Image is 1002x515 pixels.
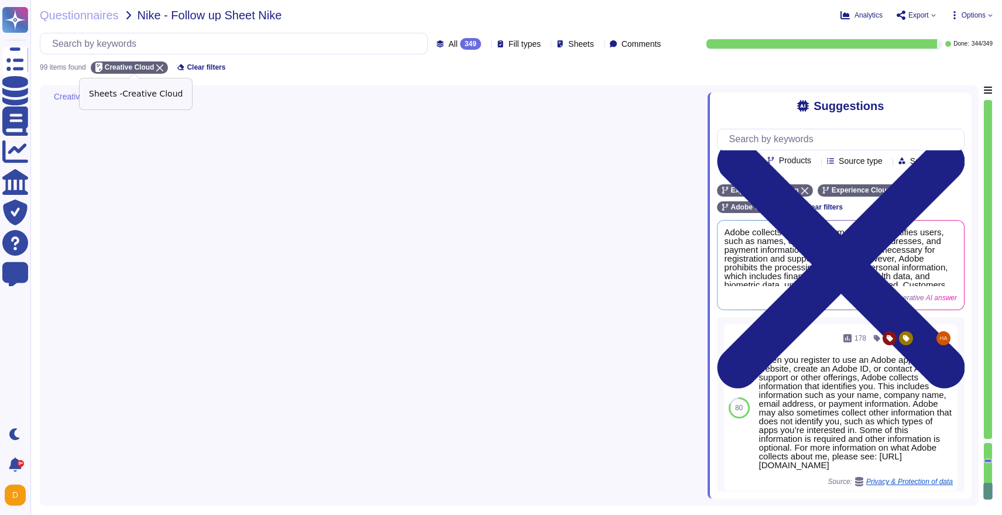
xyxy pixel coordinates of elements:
[972,41,993,47] span: 344 / 349
[138,9,282,21] span: Nike - Follow up Sheet Nike
[54,92,108,101] span: Creative Cloud
[509,40,541,48] span: Fill types
[187,64,225,71] span: Clear filters
[953,41,969,47] span: Done:
[40,64,86,71] div: 99 items found
[46,33,427,54] input: Search by keywords
[5,485,26,506] img: user
[855,12,883,19] span: Analytics
[828,477,953,486] span: Source:
[460,38,481,50] div: 349
[622,40,661,48] span: Comments
[568,40,594,48] span: Sheets
[80,78,192,109] div: Sheets - Creative Cloud
[40,9,119,21] span: Questionnaires
[735,404,743,411] span: 80
[936,331,950,345] img: user
[840,11,883,20] button: Analytics
[866,478,953,485] span: Privacy & Protection of data
[723,129,964,150] input: Search by keywords
[105,64,155,71] span: Creative Cloud
[962,12,986,19] span: Options
[908,12,929,19] span: Export
[2,482,34,508] button: user
[448,40,458,48] span: All
[17,460,24,467] div: 9+
[759,355,953,469] div: When you register to use an Adobe application or website, create an Adobe ID, or contact Adobe fo...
